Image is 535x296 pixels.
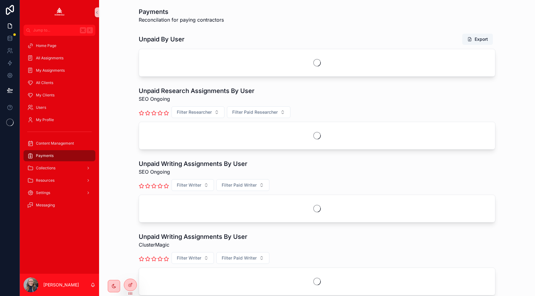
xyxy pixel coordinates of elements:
[24,114,95,125] a: My Profile
[24,163,95,174] a: Collections
[24,65,95,76] a: My Assignments
[222,182,257,188] span: Filter Paid Writer
[36,105,46,110] span: Users
[24,102,95,113] a: Users
[20,36,99,219] div: scrollable content
[36,93,54,98] span: My Clients
[139,168,247,175] span: SEO Ongoing
[24,77,95,88] a: All Clients
[36,190,50,195] span: Settings
[462,34,493,45] button: Export
[177,109,212,115] span: Filter Researcher
[232,109,278,115] span: Filter Paid Researcher
[24,40,95,51] a: Home Page
[24,138,95,149] a: Content Management
[139,159,247,168] h1: Unpaid Writing Assignments By User
[36,117,54,122] span: My Profile
[216,179,269,191] button: Select Button
[227,106,290,118] button: Select Button
[36,141,74,146] span: Content Management
[139,7,224,16] h1: Payments
[33,28,77,33] span: Jump to...
[24,150,95,161] a: Payments
[24,53,95,64] a: All Assignments
[43,282,79,288] p: [PERSON_NAME]
[36,203,55,208] span: Messaging
[87,28,92,33] span: K
[172,252,214,264] button: Select Button
[216,252,269,264] button: Select Button
[139,16,224,23] span: Reconcilation for paying contractors
[172,106,224,118] button: Select Button
[222,255,257,261] span: Filter Paid Writer
[24,90,95,101] a: My Clients
[24,200,95,211] a: Messaging
[139,232,247,241] h1: Unpaid Writing Assignments By User
[139,35,185,44] h1: Unpaid By User
[54,7,64,17] img: App logo
[177,255,201,261] span: Filter Writer
[172,179,214,191] button: Select Button
[24,25,95,36] button: Jump to...K
[24,175,95,186] a: Resources
[139,87,254,95] h1: Unpaid Research Assignments By User
[36,178,54,183] span: Resources
[24,187,95,198] a: Settings
[36,80,53,85] span: All Clients
[177,182,201,188] span: Filter Writer
[36,68,65,73] span: My Assignments
[139,95,254,103] span: SEO Ongoing
[36,56,63,61] span: All Assignments
[36,166,55,171] span: Collections
[36,153,54,158] span: Payments
[139,241,247,248] span: ClusterMagic
[36,43,56,48] span: Home Page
